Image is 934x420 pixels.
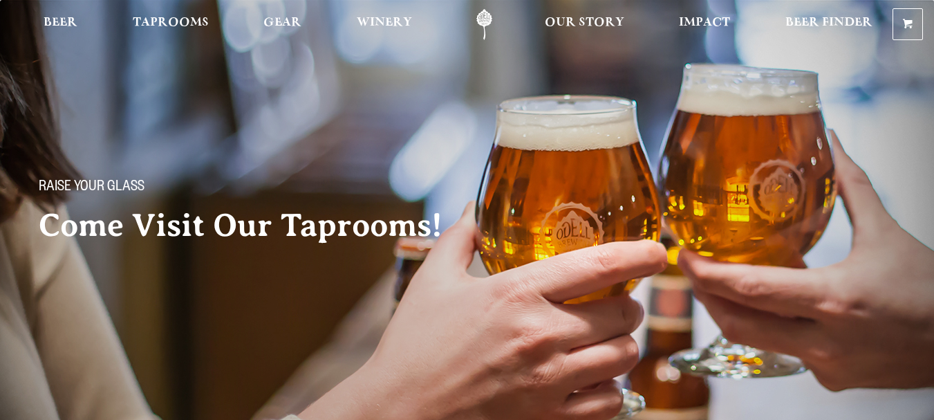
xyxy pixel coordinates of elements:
a: Taprooms [124,9,218,40]
a: Beer Finder [776,9,881,40]
h2: Come Visit Our Taprooms! [39,208,470,243]
span: Winery [357,17,412,28]
a: Impact [670,9,739,40]
span: Taprooms [133,17,209,28]
span: Beer Finder [785,17,872,28]
a: Our Story [536,9,633,40]
span: Impact [679,17,730,28]
a: Gear [254,9,310,40]
span: Beer [44,17,77,28]
a: Winery [348,9,421,40]
span: Our Story [545,17,624,28]
a: Beer [35,9,86,40]
a: Odell Home [458,9,510,40]
span: Raise your glass [39,179,144,197]
span: Gear [263,17,301,28]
